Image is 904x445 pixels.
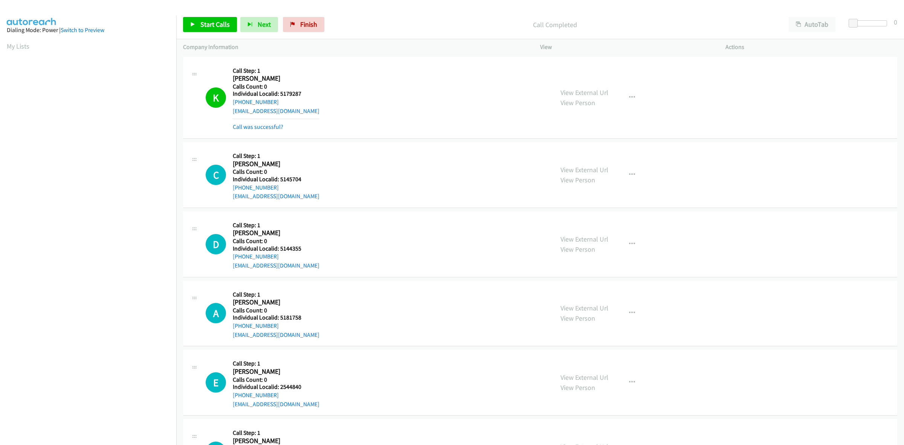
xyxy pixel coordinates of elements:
a: View Person [560,314,595,323]
a: [EMAIL_ADDRESS][DOMAIN_NAME] [233,331,319,338]
h5: Calls Count: 0 [233,376,319,384]
div: The call is yet to be attempted [206,372,226,393]
h2: [PERSON_NAME] [233,160,309,168]
a: View Person [560,176,595,184]
iframe: Resource Center [882,193,904,252]
a: [PHONE_NUMBER] [233,322,279,329]
div: 0 [894,17,897,27]
h5: Individual Localid: 5145704 [233,176,319,183]
a: View Person [560,245,595,254]
h2: [PERSON_NAME] [233,229,309,237]
a: View External Url [560,165,608,174]
h5: Calls Count: 0 [233,168,319,176]
p: Call Completed [334,20,775,30]
h5: Individual Localid: 5144355 [233,245,319,252]
p: Actions [725,43,897,52]
a: [EMAIL_ADDRESS][DOMAIN_NAME] [233,262,319,269]
h5: Call Step: 1 [233,222,319,229]
h5: Call Step: 1 [233,152,319,160]
h1: K [206,87,226,108]
span: Finish [300,20,317,29]
a: [PHONE_NUMBER] [233,98,279,106]
a: View Person [560,98,595,107]
h5: Call Step: 1 [233,360,319,367]
span: Next [258,20,271,29]
a: Finish [283,17,324,32]
a: [PHONE_NUMBER] [233,253,279,260]
h2: [PERSON_NAME] [233,74,309,83]
a: View Person [560,383,595,392]
a: View External Url [560,88,608,97]
a: View External Url [560,235,608,243]
a: [PHONE_NUMBER] [233,391,279,399]
a: [EMAIL_ADDRESS][DOMAIN_NAME] [233,401,319,408]
h2: [PERSON_NAME] [233,298,309,307]
p: Company Information [183,43,527,52]
h1: A [206,303,226,323]
h5: Individual Localid: 5181758 [233,314,319,321]
h5: Calls Count: 0 [233,307,319,314]
a: [EMAIL_ADDRESS][DOMAIN_NAME] [233,193,319,200]
a: View External Url [560,373,608,382]
h1: D [206,234,226,254]
div: The call is yet to be attempted [206,303,226,323]
h2: [PERSON_NAME] [233,367,309,376]
a: [EMAIL_ADDRESS][DOMAIN_NAME] [233,107,319,115]
a: Call was successful? [233,123,283,130]
div: The call is yet to be attempted [206,234,226,254]
p: View [540,43,712,52]
h5: Calls Count: 0 [233,237,319,245]
h5: Call Step: 1 [233,67,319,75]
a: Start Calls [183,17,237,32]
div: Dialing Mode: Power | [7,26,169,35]
h5: Individual Localid: 5179287 [233,90,319,98]
a: Switch to Preview [61,26,104,34]
a: My Lists [7,42,29,50]
button: Next [240,17,278,32]
h5: Calls Count: 0 [233,83,319,90]
h5: Individual Localid: 2544840 [233,383,319,391]
a: [PHONE_NUMBER] [233,184,279,191]
span: Start Calls [200,20,230,29]
iframe: Dialpad [7,58,176,416]
h1: C [206,165,226,185]
h5: Call Step: 1 [233,291,319,298]
h5: Call Step: 1 [233,429,319,437]
h1: E [206,372,226,393]
button: AutoTab [789,17,835,32]
a: View External Url [560,304,608,312]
